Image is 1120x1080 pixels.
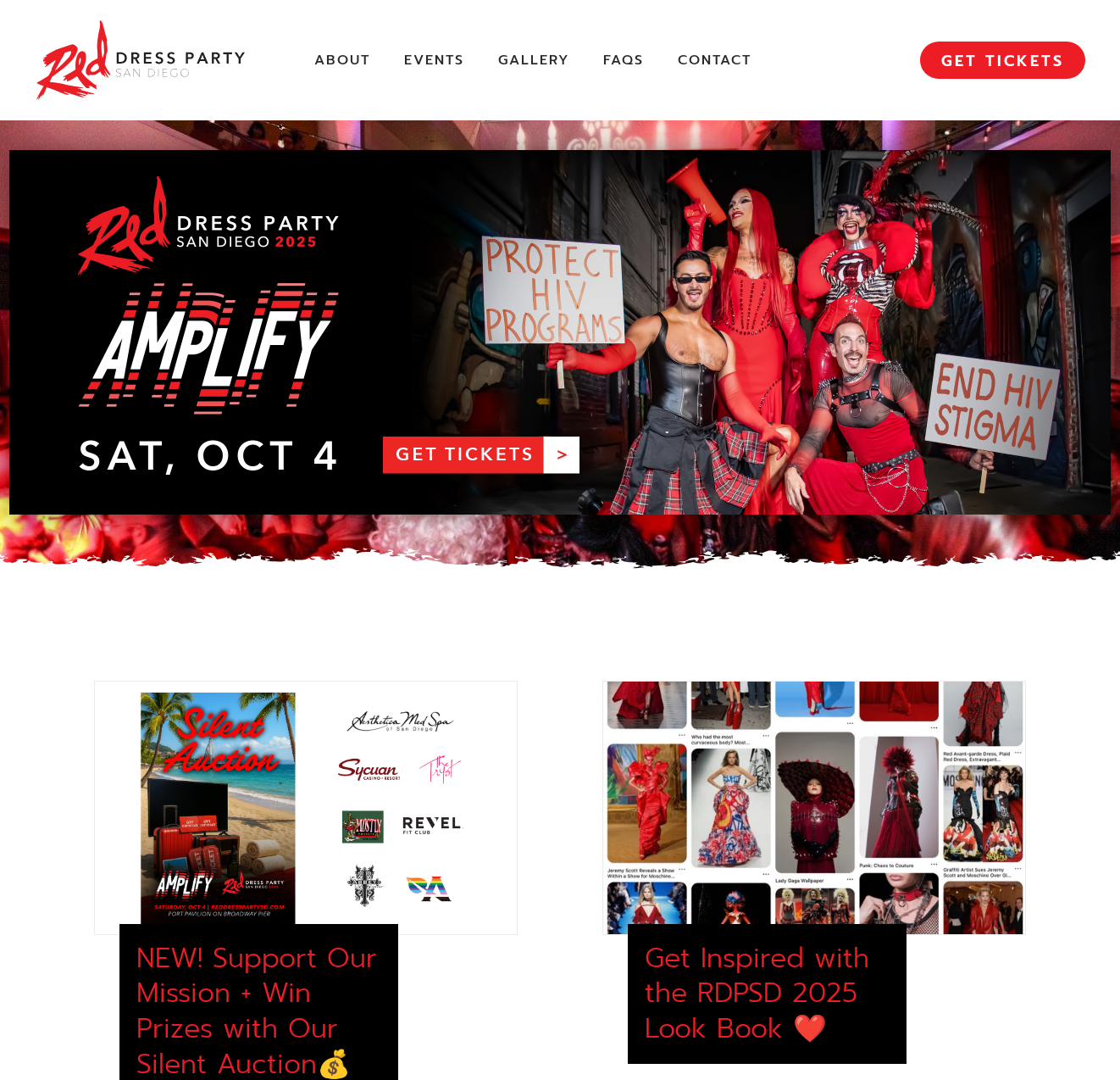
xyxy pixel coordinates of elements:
[35,17,247,103] img: Red Dress Party San Diego
[603,52,644,70] a: FAQs
[498,52,569,70] a: Gallery
[314,52,370,70] a: About
[678,52,751,70] a: Contact
[920,42,1085,79] a: GET TICKETS
[404,52,464,70] a: Events
[645,941,890,1047] div: Get Inspired with the RDPSD 2025 Look Book ❤️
